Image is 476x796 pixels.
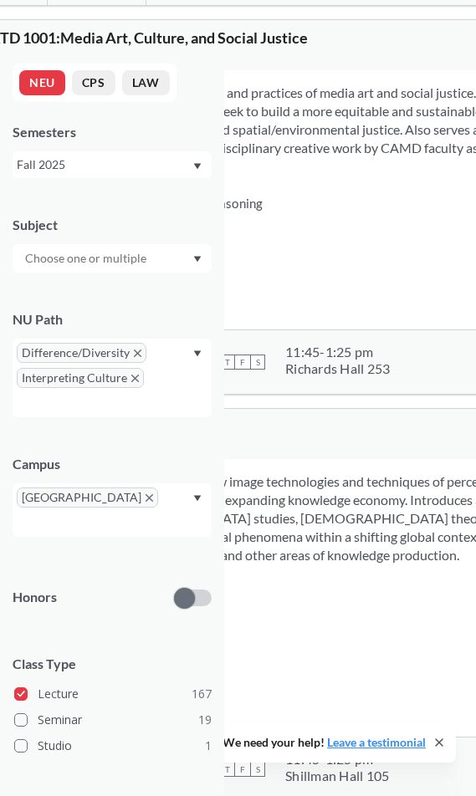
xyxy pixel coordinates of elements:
span: 1 [205,737,212,755]
div: Dropdown arrow [13,244,212,273]
label: Lecture [14,683,212,705]
svg: Dropdown arrow [193,163,202,170]
div: Shillman Hall 105 [285,768,389,784]
span: We need your help! [223,737,426,748]
span: F [235,762,250,777]
label: Seminar [14,709,212,731]
svg: Dropdown arrow [193,350,202,357]
div: [GEOGRAPHIC_DATA]X to remove pillDropdown arrow [13,483,212,537]
svg: X to remove pill [131,375,139,382]
svg: Dropdown arrow [193,495,202,502]
p: Honors [13,588,57,607]
div: 11:45 - 1:25 pm [285,344,390,360]
span: 167 [192,685,212,703]
label: Studio [14,735,212,757]
span: F [235,355,250,370]
span: Difference/DiversityX to remove pill [17,343,146,363]
div: Fall 2025Dropdown arrow [13,151,212,178]
span: Interpreting CultureX to remove pill [17,368,144,388]
svg: X to remove pill [146,494,153,502]
svg: X to remove pill [134,350,141,357]
div: NU Path [13,310,212,329]
span: 19 [198,711,212,729]
span: [GEOGRAPHIC_DATA]X to remove pill [17,487,158,508]
span: S [250,762,265,777]
input: Choose one or multiple [17,248,157,268]
div: Campus [13,455,212,473]
div: Subject [13,216,212,234]
span: S [250,355,265,370]
div: Semesters [13,123,212,141]
button: CPS [72,70,115,95]
span: Class Type [13,655,212,673]
span: T [220,355,235,370]
div: Richards Hall 253 [285,360,390,377]
div: Difference/DiversityX to remove pillInterpreting CultureX to remove pillDropdown arrow [13,339,212,417]
svg: Dropdown arrow [193,256,202,263]
span: T [220,762,235,777]
div: Fall 2025 [17,156,192,174]
button: LAW [122,70,170,95]
a: Leave a testimonial [327,735,426,749]
button: NEU [19,70,65,95]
